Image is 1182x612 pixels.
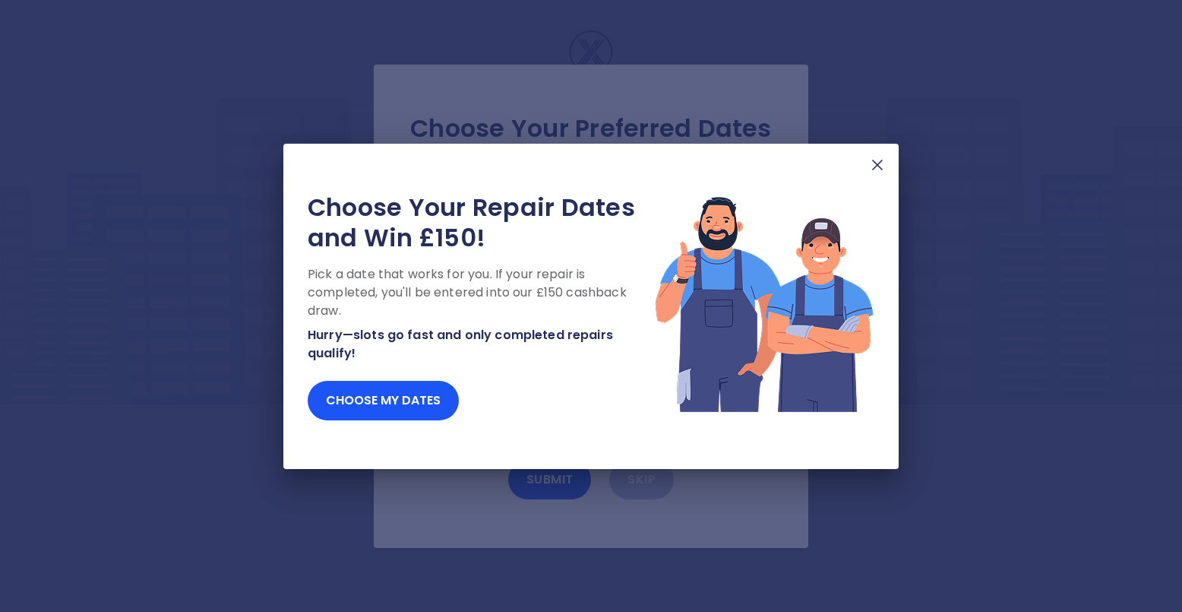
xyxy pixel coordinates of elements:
h2: Choose Your Repair Dates and Win £150! [308,192,654,253]
p: Pick a date that works for you. If your repair is completed, you'll be entered into our £150 cash... [308,265,654,320]
img: Lottery [654,192,874,414]
img: X Mark [868,156,886,174]
button: Choose my dates [308,381,459,420]
p: Hurry—slots go fast and only completed repairs qualify! [308,326,654,363]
